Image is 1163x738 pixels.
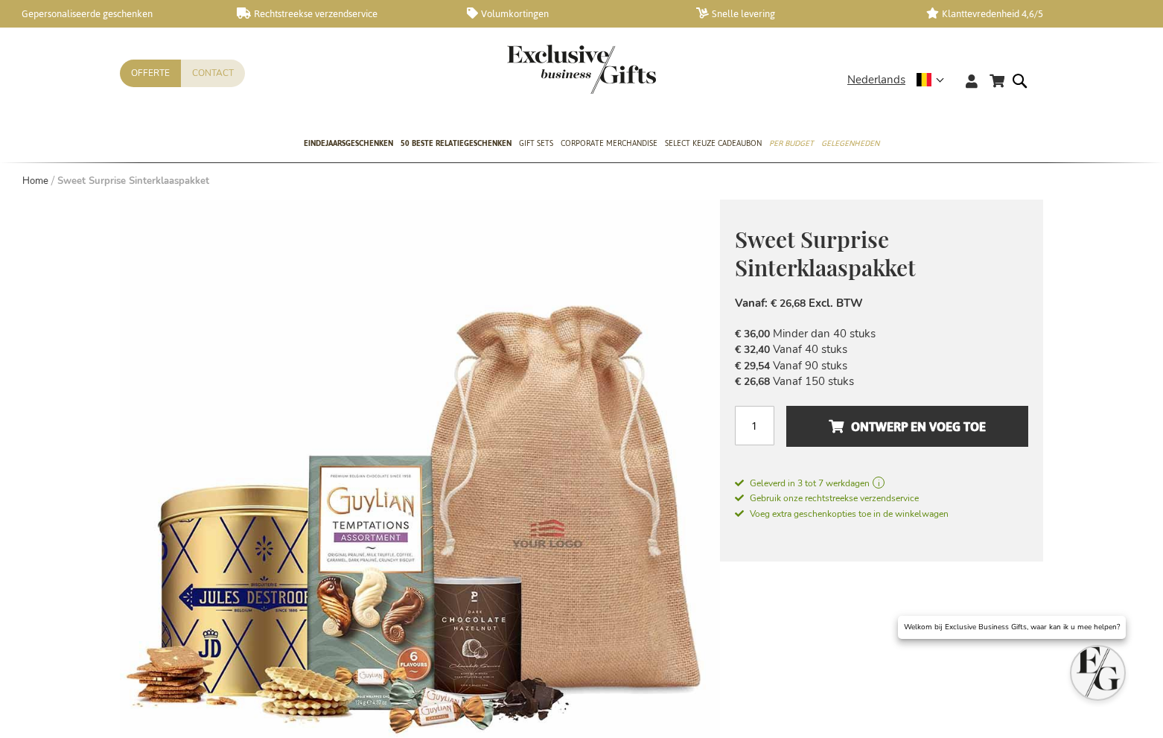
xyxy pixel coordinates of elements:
[304,136,393,151] span: Eindejaarsgeschenken
[735,343,770,357] span: € 32,40
[769,136,814,151] span: Per Budget
[735,327,770,341] span: € 36,00
[467,7,672,20] a: Volumkortingen
[665,136,762,151] span: Select Keuze Cadeaubon
[735,477,1028,490] a: Geleverd in 3 tot 7 werkdagen
[926,7,1132,20] a: Klanttevredenheid 4,6/5
[735,359,770,373] span: € 29,54
[735,326,1028,342] li: Minder dan 40 stuks
[847,71,954,89] div: Nederlands
[519,136,553,151] span: Gift Sets
[57,174,209,188] strong: Sweet Surprise Sinterklaaspakket
[561,136,657,151] span: Corporate Merchandise
[735,374,1028,389] li: Vanaf 150 stuks
[7,7,213,20] a: Gepersonaliseerde geschenken
[696,7,902,20] a: Snelle levering
[507,45,581,94] a: store logo
[735,375,770,389] span: € 26,68
[847,71,905,89] span: Nederlands
[507,45,656,94] img: Exclusive Business gifts logo
[829,415,986,439] span: Ontwerp en voeg toe
[735,358,1028,374] li: Vanaf 90 stuks
[237,7,442,20] a: Rechtstreekse verzendservice
[809,296,863,311] span: Excl. BTW
[735,506,1028,521] a: Voeg extra geschenkopties toe in de winkelwagen
[181,60,245,87] a: Contact
[735,296,768,311] span: Vanaf:
[735,490,1028,506] a: Gebruik onze rechtstreekse verzendservice
[120,60,181,87] a: Offerte
[735,406,774,445] input: Aantal
[401,136,512,151] span: 50 beste relatiegeschenken
[771,296,806,311] span: € 26,68
[821,136,879,151] span: Gelegenheden
[786,406,1028,447] button: Ontwerp en voeg toe
[22,174,48,188] a: Home
[735,224,916,283] span: Sweet Surprise Sinterklaaspakket
[735,508,949,520] span: Voeg extra geschenkopties toe in de winkelwagen
[735,342,1028,357] li: Vanaf 40 stuks
[735,492,919,504] span: Gebruik onze rechtstreekse verzendservice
